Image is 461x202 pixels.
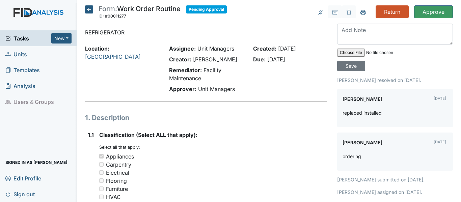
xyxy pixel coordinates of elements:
[337,189,453,196] p: [PERSON_NAME] assigned on [DATE].
[99,178,104,183] input: Flooring
[337,61,365,71] input: Save
[5,173,41,183] span: Edit Profile
[169,45,196,52] strong: Assignee:
[278,45,296,52] span: [DATE]
[5,65,40,75] span: Templates
[186,5,227,13] span: Pending Approval
[105,13,126,19] span: #00011277
[343,138,382,147] label: [PERSON_NAME]
[169,67,202,74] strong: Remediator:
[343,153,361,160] p: ordering
[343,109,382,116] p: replaced installed
[99,145,140,150] small: Select all that apply:
[197,45,234,52] span: Unit Managers
[5,49,27,59] span: Units
[99,170,104,175] input: Electrical
[99,154,104,158] input: Appliances
[434,96,446,101] small: [DATE]
[99,162,104,167] input: Carpentry
[5,81,35,91] span: Analysis
[85,53,141,60] a: [GEOGRAPHIC_DATA]
[106,177,127,185] div: Flooring
[267,56,285,63] span: [DATE]
[169,56,191,63] strong: Creator:
[51,33,72,44] button: New
[106,152,134,161] div: Appliances
[99,5,181,20] div: Work Order Routine
[253,45,276,52] strong: Created:
[193,56,237,63] span: [PERSON_NAME]
[198,86,235,92] span: Unit Managers
[169,86,196,92] strong: Approver:
[85,45,109,52] strong: Location:
[106,169,129,177] div: Electrical
[5,189,35,199] span: Sign out
[99,186,104,191] input: Furniture
[5,157,67,168] span: Signed in as [PERSON_NAME]
[99,195,104,199] input: HVAC
[343,94,382,104] label: [PERSON_NAME]
[88,131,94,139] label: 1.1
[434,140,446,144] small: [DATE]
[99,5,117,13] span: Form:
[253,56,266,63] strong: Due:
[376,5,409,18] input: Return
[337,176,453,183] p: [PERSON_NAME] submitted on [DATE].
[106,193,121,201] div: HVAC
[99,13,104,19] span: ID:
[5,34,51,42] a: Tasks
[337,77,453,84] p: [PERSON_NAME] resolved on [DATE].
[99,132,197,138] span: Classification (Select ALL that apply):
[85,113,327,123] h1: 1. Description
[85,28,327,36] p: REFRIGERATOR
[106,185,128,193] div: Furniture
[414,5,453,18] input: Approve
[106,161,131,169] div: Carpentry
